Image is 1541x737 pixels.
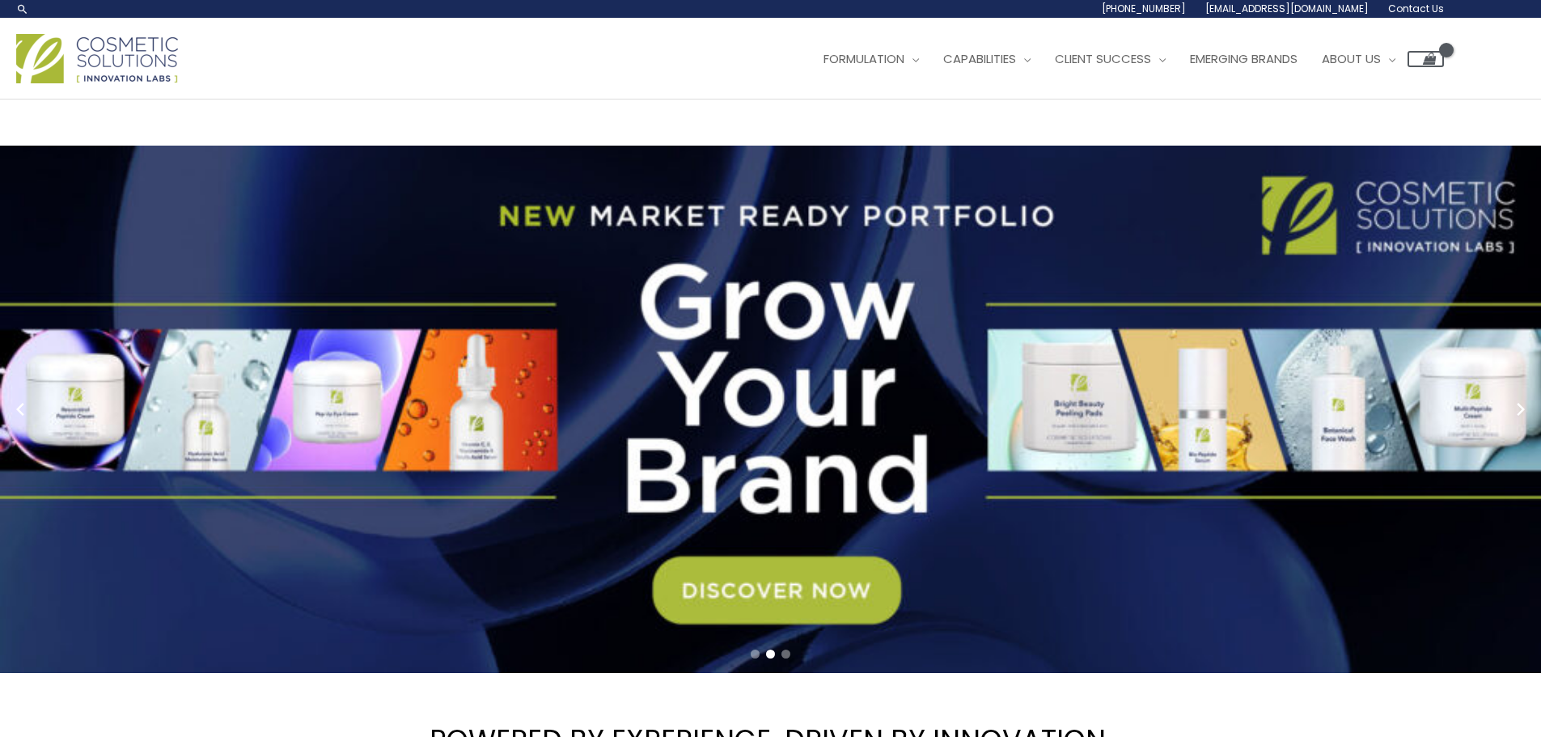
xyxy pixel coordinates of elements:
button: Previous slide [8,397,32,421]
nav: Site Navigation [799,35,1444,83]
span: Client Success [1055,50,1151,67]
a: View Shopping Cart, empty [1408,51,1444,67]
span: Formulation [823,50,904,67]
a: Formulation [811,35,931,83]
a: Search icon link [16,2,29,15]
span: [PHONE_NUMBER] [1102,2,1186,15]
a: Capabilities [931,35,1043,83]
a: Emerging Brands [1178,35,1310,83]
span: [EMAIL_ADDRESS][DOMAIN_NAME] [1205,2,1369,15]
span: Emerging Brands [1190,50,1298,67]
a: Client Success [1043,35,1178,83]
button: Next slide [1509,397,1533,421]
span: Go to slide 2 [766,650,775,659]
span: Go to slide 3 [781,650,790,659]
span: Go to slide 1 [751,650,760,659]
span: Capabilities [943,50,1016,67]
span: Contact Us [1388,2,1444,15]
a: About Us [1310,35,1408,83]
span: About Us [1322,50,1381,67]
img: Cosmetic Solutions Logo [16,34,178,83]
